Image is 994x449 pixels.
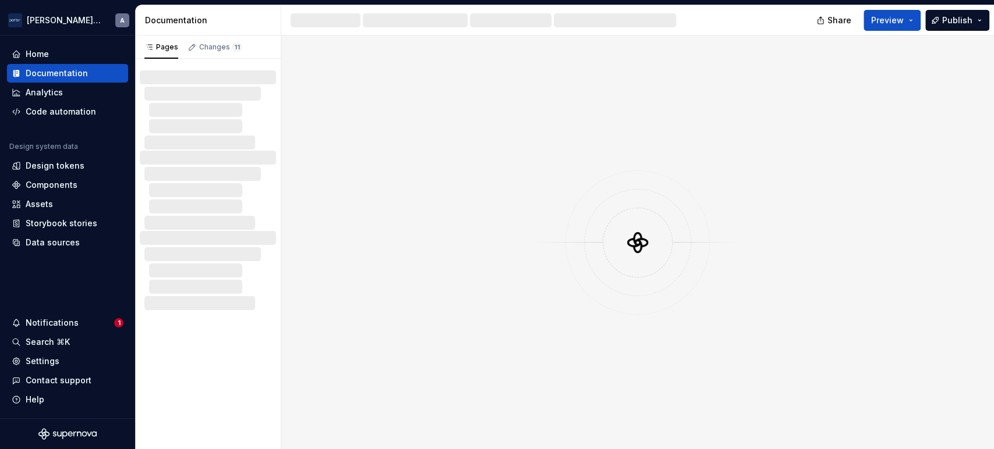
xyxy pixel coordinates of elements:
button: Share [811,10,859,31]
button: Help [7,390,128,409]
div: Home [26,48,49,60]
div: Changes [199,42,242,52]
div: A [120,16,125,25]
span: Share [827,15,851,26]
div: Analytics [26,87,63,98]
div: Search ⌘K [26,336,70,348]
div: Settings [26,355,59,367]
div: Documentation [26,67,88,79]
svg: Supernova Logo [38,428,97,440]
div: Storybook stories [26,218,97,229]
div: Help [26,394,44,405]
img: f0306bc8-3074-41fb-b11c-7d2e8671d5eb.png [8,13,22,27]
div: Documentation [145,15,276,26]
a: Components [7,176,128,194]
span: Publish [942,15,972,26]
button: [PERSON_NAME] AirlinesA [2,8,133,33]
span: Preview [871,15,904,26]
a: Documentation [7,64,128,83]
div: Design system data [9,142,78,151]
a: Assets [7,195,128,213]
button: Contact support [7,371,128,390]
div: Notifications [26,317,79,329]
span: 1 [114,318,123,327]
div: Design tokens [26,160,84,172]
a: Analytics [7,83,128,102]
a: Code automation [7,102,128,121]
div: Data sources [26,237,80,248]
button: Search ⌘K [7,333,128,351]
a: Home [7,45,128,63]
div: Assets [26,198,53,210]
a: Design tokens [7,156,128,175]
div: Pages [144,42,178,52]
span: 11 [232,42,242,52]
button: Preview [864,10,921,31]
a: Settings [7,352,128,370]
div: Components [26,179,77,191]
button: Publish [925,10,989,31]
div: [PERSON_NAME] Airlines [27,15,101,26]
div: Contact support [26,375,91,386]
button: Notifications1 [7,313,128,332]
a: Data sources [7,233,128,252]
a: Storybook stories [7,214,128,233]
div: Code automation [26,106,96,117]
